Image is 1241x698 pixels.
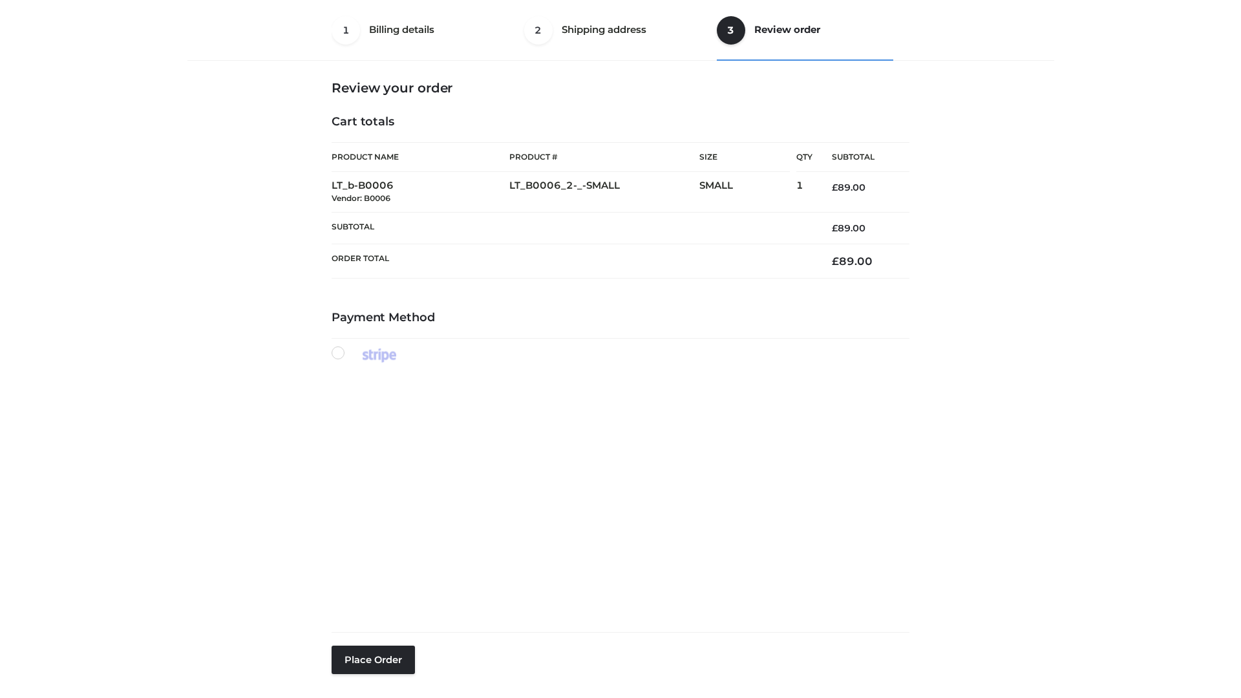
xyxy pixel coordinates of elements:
[509,142,699,172] th: Product #
[796,172,812,213] td: 1
[332,115,909,129] h4: Cart totals
[832,222,838,234] span: £
[796,142,812,172] th: Qty
[332,244,812,279] th: Order Total
[332,80,909,96] h3: Review your order
[832,255,873,268] bdi: 89.00
[332,172,509,213] td: LT_b-B0006
[329,376,907,610] iframe: Secure payment input frame
[832,182,838,193] span: £
[812,143,909,172] th: Subtotal
[332,646,415,674] button: Place order
[832,222,865,234] bdi: 89.00
[699,172,796,213] td: SMALL
[699,143,790,172] th: Size
[332,193,390,203] small: Vendor: B0006
[332,142,509,172] th: Product Name
[509,172,699,213] td: LT_B0006_2-_-SMALL
[832,182,865,193] bdi: 89.00
[332,212,812,244] th: Subtotal
[332,311,909,325] h4: Payment Method
[832,255,839,268] span: £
